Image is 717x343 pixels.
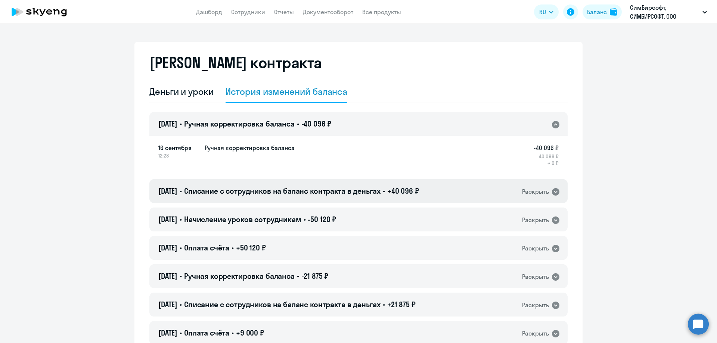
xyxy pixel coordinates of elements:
[149,85,214,97] div: Деньги и уроки
[236,328,264,337] span: +9 000 ₽
[534,143,559,152] h5: -40 096 ₽
[522,300,549,310] div: Раскрыть
[236,243,266,252] span: +50 120 ₽
[158,119,177,128] span: [DATE]
[301,271,329,281] span: -21 875 ₽
[534,160,559,166] p: → 0 ₽
[587,7,607,16] div: Баланс
[158,271,177,281] span: [DATE]
[522,244,549,253] div: Раскрыть
[308,215,336,224] span: -50 120 ₽
[610,8,617,16] img: balance
[180,300,182,309] span: •
[383,300,385,309] span: •
[362,8,401,16] a: Все продукты
[297,271,299,281] span: •
[158,215,177,224] span: [DATE]
[158,186,177,196] span: [DATE]
[522,272,549,281] div: Раскрыть
[180,271,182,281] span: •
[180,186,182,196] span: •
[180,215,182,224] span: •
[522,329,549,338] div: Раскрыть
[158,152,199,159] span: 12:28
[304,215,306,224] span: •
[205,143,295,152] h5: Ручная корректировка баланса
[184,186,381,196] span: Списание с сотрудников на баланс контракта в деньгах
[180,243,182,252] span: •
[184,215,301,224] span: Начисление уроков сотрудникам
[522,187,549,196] div: Раскрыть
[184,271,295,281] span: Ручная корректировка баланса
[184,243,229,252] span: Оплата счёта
[534,153,559,160] p: 40 096 ₽
[301,119,332,128] span: -40 096 ₽
[630,3,699,21] p: СимБирсофт, СИМБИРСОФТ, ООО
[158,300,177,309] span: [DATE]
[158,328,177,337] span: [DATE]
[232,243,234,252] span: •
[158,143,199,152] span: 16 сентября
[626,3,711,21] button: СимБирсофт, СИМБИРСОФТ, ООО
[158,243,177,252] span: [DATE]
[180,328,182,337] span: •
[297,119,299,128] span: •
[522,215,549,225] div: Раскрыть
[149,54,322,72] h2: [PERSON_NAME] контракта
[231,8,265,16] a: Сотрудники
[184,119,295,128] span: Ручная корректировка баланса
[180,119,182,128] span: •
[303,8,353,16] a: Документооборот
[539,7,546,16] span: RU
[184,328,229,337] span: Оплата счёта
[387,186,419,196] span: +40 096 ₽
[226,85,348,97] div: История изменений баланса
[184,300,381,309] span: Списание с сотрудников на баланс контракта в деньгах
[232,328,234,337] span: •
[196,8,222,16] a: Дашборд
[387,300,416,309] span: +21 875 ₽
[583,4,622,19] button: Балансbalance
[383,186,385,196] span: •
[274,8,294,16] a: Отчеты
[534,4,559,19] button: RU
